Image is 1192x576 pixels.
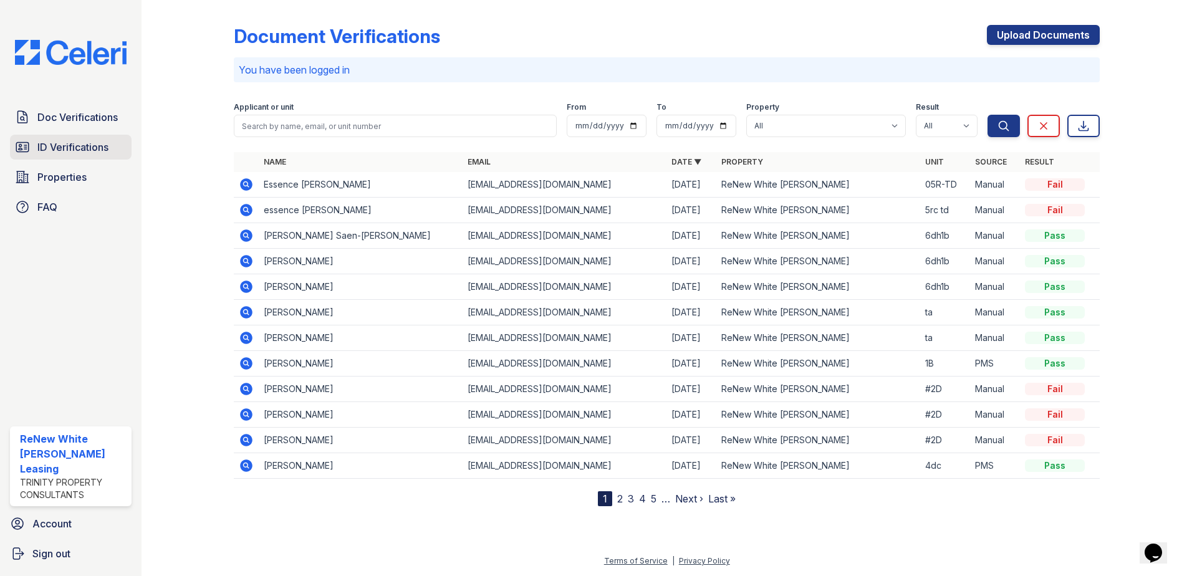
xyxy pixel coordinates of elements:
[463,453,666,479] td: [EMAIL_ADDRESS][DOMAIN_NAME]
[656,102,666,112] label: To
[721,157,763,166] a: Property
[1140,526,1180,564] iframe: chat widget
[666,351,716,377] td: [DATE]
[679,556,730,565] a: Privacy Policy
[716,428,920,453] td: ReNew White [PERSON_NAME]
[1025,357,1085,370] div: Pass
[746,102,779,112] label: Property
[920,223,970,249] td: 6dh1b
[463,198,666,223] td: [EMAIL_ADDRESS][DOMAIN_NAME]
[716,300,920,325] td: ReNew White [PERSON_NAME]
[259,198,463,223] td: essence [PERSON_NAME]
[916,102,939,112] label: Result
[716,351,920,377] td: ReNew White [PERSON_NAME]
[716,402,920,428] td: ReNew White [PERSON_NAME]
[1025,255,1085,267] div: Pass
[666,249,716,274] td: [DATE]
[666,274,716,300] td: [DATE]
[920,274,970,300] td: 6dh1b
[37,110,118,125] span: Doc Verifications
[463,402,666,428] td: [EMAIL_ADDRESS][DOMAIN_NAME]
[37,140,108,155] span: ID Verifications
[920,172,970,198] td: 05R-TD
[37,199,57,214] span: FAQ
[920,402,970,428] td: #2D
[259,402,463,428] td: [PERSON_NAME]
[716,377,920,402] td: ReNew White [PERSON_NAME]
[1025,383,1085,395] div: Fail
[666,402,716,428] td: [DATE]
[463,223,666,249] td: [EMAIL_ADDRESS][DOMAIN_NAME]
[259,172,463,198] td: Essence [PERSON_NAME]
[716,325,920,351] td: ReNew White [PERSON_NAME]
[463,274,666,300] td: [EMAIL_ADDRESS][DOMAIN_NAME]
[234,102,294,112] label: Applicant or unit
[666,377,716,402] td: [DATE]
[628,492,634,505] a: 3
[259,351,463,377] td: [PERSON_NAME]
[463,325,666,351] td: [EMAIL_ADDRESS][DOMAIN_NAME]
[651,492,656,505] a: 5
[259,428,463,453] td: [PERSON_NAME]
[666,198,716,223] td: [DATE]
[970,172,1020,198] td: Manual
[1025,306,1085,319] div: Pass
[970,198,1020,223] td: Manual
[970,402,1020,428] td: Manual
[920,198,970,223] td: 5rc td
[259,325,463,351] td: [PERSON_NAME]
[925,157,944,166] a: Unit
[970,274,1020,300] td: Manual
[463,172,666,198] td: [EMAIL_ADDRESS][DOMAIN_NAME]
[987,25,1100,45] a: Upload Documents
[259,377,463,402] td: [PERSON_NAME]
[463,249,666,274] td: [EMAIL_ADDRESS][DOMAIN_NAME]
[259,453,463,479] td: [PERSON_NAME]
[920,300,970,325] td: ta
[1025,157,1054,166] a: Result
[970,300,1020,325] td: Manual
[468,157,491,166] a: Email
[259,300,463,325] td: [PERSON_NAME]
[37,170,87,185] span: Properties
[1025,281,1085,293] div: Pass
[32,546,70,561] span: Sign out
[920,428,970,453] td: #2D
[970,223,1020,249] td: Manual
[708,492,736,505] a: Last »
[975,157,1007,166] a: Source
[5,511,137,536] a: Account
[32,516,72,531] span: Account
[666,428,716,453] td: [DATE]
[920,351,970,377] td: 1B
[5,541,137,566] a: Sign out
[716,274,920,300] td: ReNew White [PERSON_NAME]
[920,249,970,274] td: 6dh1b
[617,492,623,505] a: 2
[666,300,716,325] td: [DATE]
[10,135,132,160] a: ID Verifications
[10,194,132,219] a: FAQ
[716,198,920,223] td: ReNew White [PERSON_NAME]
[970,377,1020,402] td: Manual
[970,351,1020,377] td: PMS
[463,300,666,325] td: [EMAIL_ADDRESS][DOMAIN_NAME]
[1025,408,1085,421] div: Fail
[666,223,716,249] td: [DATE]
[259,274,463,300] td: [PERSON_NAME]
[666,325,716,351] td: [DATE]
[639,492,646,505] a: 4
[1025,178,1085,191] div: Fail
[970,428,1020,453] td: Manual
[920,325,970,351] td: ta
[666,172,716,198] td: [DATE]
[671,157,701,166] a: Date ▼
[675,492,703,505] a: Next ›
[264,157,286,166] a: Name
[598,491,612,506] div: 1
[239,62,1095,77] p: You have been logged in
[661,491,670,506] span: …
[920,377,970,402] td: #2D
[259,249,463,274] td: [PERSON_NAME]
